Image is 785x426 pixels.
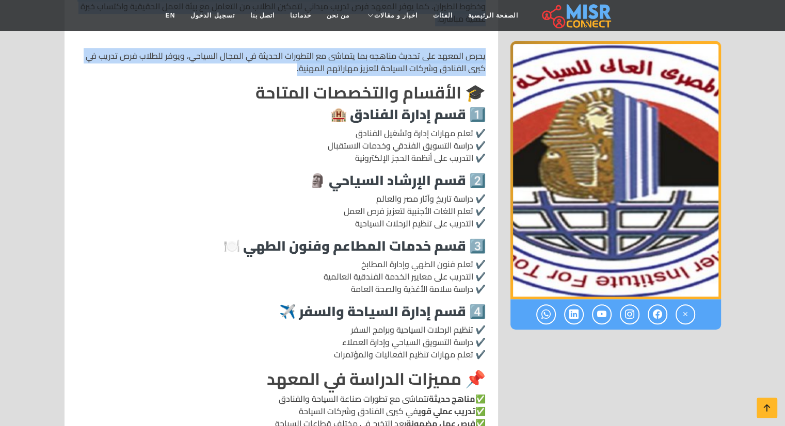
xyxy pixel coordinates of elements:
p: ✔️ تعلم مهارات إدارة وتشغيل الفنادق ✔️ دراسة التسويق الفندقي وخدمات الاستقبال ✔️ التدريب على أنظم... [77,127,486,164]
a: خدماتنا [282,6,319,25]
p: ✔️ تعلم فنون الطهي وإدارة المطابخ ✔️ التدريب على معايير الخدمة الفندقية العالمية ✔️ دراسة سلامة ا... [77,258,486,295]
strong: 3️⃣ قسم خدمات المطاعم وفنون الطهي 🍽️ [223,233,486,258]
p: يحرص المعهد على تحديث مناهجه بما يتماشى مع التطورات الحديثة في المجال السياحي، ويوفر للطلاب فرص ت... [77,50,486,74]
strong: 2️⃣ قسم الإرشاد السياحي 🗿 [309,168,486,193]
p: ✔️ تنظيم الرحلات السياحية وبرامج السفر ✔️ دراسة التسويق السياحي وإدارة العملاء ✔️ تعلم مهارات تنظ... [77,323,486,361]
p: ✔️ دراسة تاريخ وآثار مصر والعالم ✔️ تعلم اللغات الأجنبية لتعزيز فرص العمل ✔️ التدريب على تنظيم ال... [77,192,486,230]
img: main.misr_connect [542,3,611,28]
a: الصفحة الرئيسية [460,6,526,25]
a: EN [158,6,183,25]
a: الفئات [425,6,460,25]
strong: 📌 مميزات الدراسة في المعهد [267,363,486,394]
strong: 1️⃣ قسم إدارة الفنادق 🏨 [330,102,486,127]
a: اخبار و مقالات [357,6,425,25]
a: اتصل بنا [243,6,282,25]
a: تسجيل الدخول [183,6,242,25]
strong: مناهج حديثة [429,391,475,406]
span: اخبار و مقالات [374,11,418,20]
a: من نحن [319,6,357,25]
img: المعهد الفني للسياحة والفنادق بالمطرية [510,41,721,299]
div: 1 / 1 [510,41,721,299]
strong: 🎓 الأقسام والتخصصات المتاحة [255,77,486,108]
strong: تدريب عملي قوي [418,403,475,419]
strong: 4️⃣ قسم إدارة السياحة والسفر ✈️ [279,299,486,324]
